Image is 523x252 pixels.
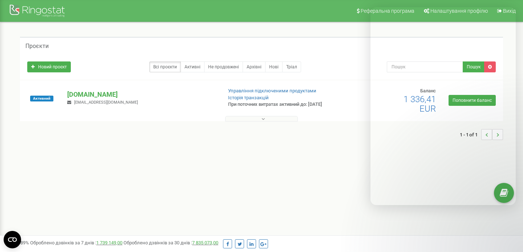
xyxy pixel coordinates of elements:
a: Всі проєкти [149,61,181,72]
a: Нові [265,61,283,72]
a: 7 835 073,00 [192,240,218,245]
a: Історія транзакцій [228,95,269,100]
span: Оброблено дзвінків за 30 днів : [123,240,218,245]
iframe: Intercom live chat [498,211,516,228]
span: Реферальна програма [361,8,414,14]
a: Активні [181,61,204,72]
a: Не продовжені [204,61,243,72]
h5: Проєкти [25,43,49,49]
a: Новий проєкт [27,61,71,72]
p: [DOMAIN_NAME] [67,90,216,99]
a: Тріал [282,61,301,72]
a: Управління підключеними продуктами [228,88,316,93]
iframe: Intercom live chat [370,7,516,205]
span: [EMAIL_ADDRESS][DOMAIN_NAME] [74,100,138,105]
a: 1 739 149,00 [96,240,122,245]
span: Оброблено дзвінків за 7 днів : [30,240,122,245]
p: При поточних витратах активний до: [DATE] [228,101,337,108]
button: Open CMP widget [4,231,21,248]
a: Архівні [243,61,265,72]
span: Активний [30,96,53,101]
